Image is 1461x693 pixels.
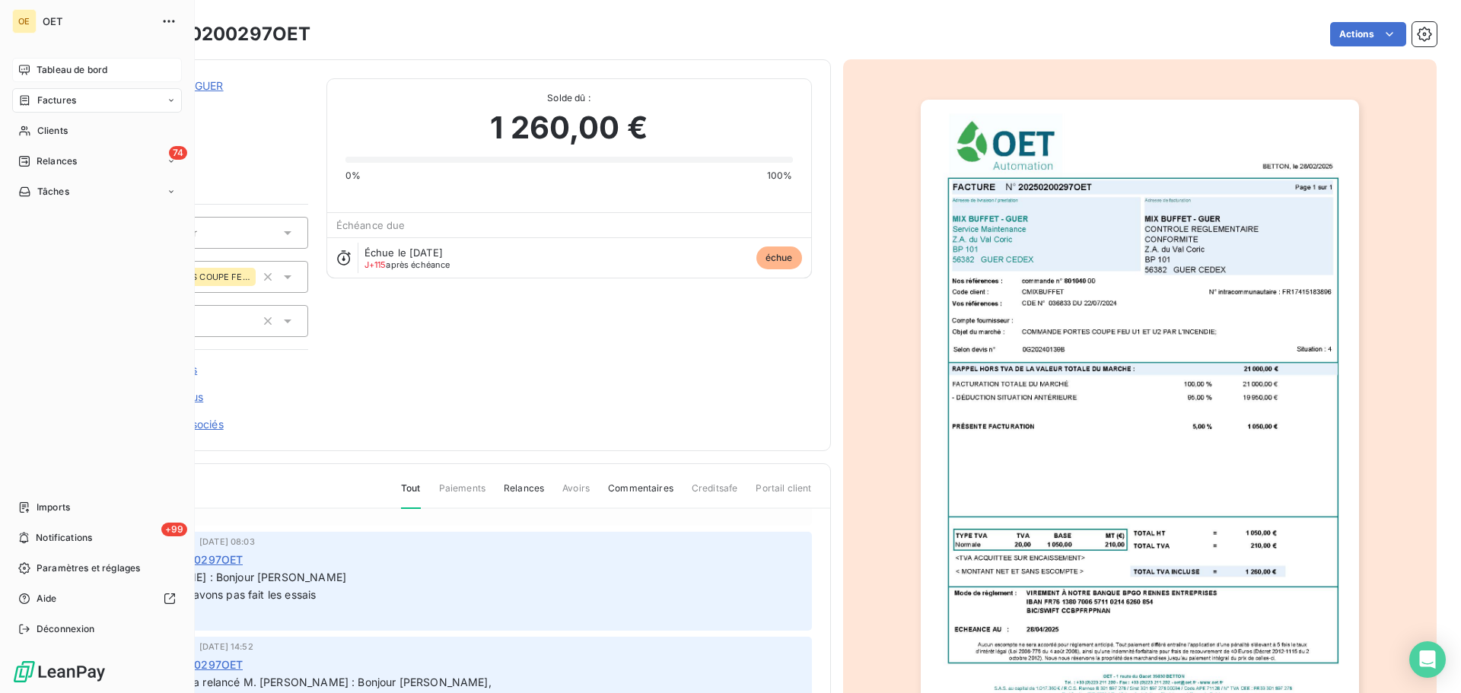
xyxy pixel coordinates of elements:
[1330,22,1406,46] button: Actions
[12,9,37,33] div: OE
[37,124,68,138] span: Clients
[199,537,255,546] span: [DATE] 08:03
[37,63,107,77] span: Tableau de bord
[12,58,182,82] a: Tableau de bord
[490,105,648,151] span: 1 260,00 €
[12,180,182,204] a: Tâches
[439,482,485,507] span: Paiements
[37,622,95,636] span: Déconnexion
[364,259,387,270] span: J+115
[12,495,182,520] a: Imports
[161,523,187,536] span: +99
[37,185,69,199] span: Tâches
[401,482,421,509] span: Tout
[37,94,76,107] span: Factures
[364,260,450,269] span: après échéance
[199,642,253,651] span: [DATE] 14:52
[37,561,140,575] span: Paramètres et réglages
[37,154,77,168] span: Relances
[101,588,316,601] span: parce que nous n'avons pas fait les essais
[101,571,346,583] span: M. [PERSON_NAME] : Bonjour [PERSON_NAME]
[364,246,443,259] span: Échue le [DATE]
[169,146,187,160] span: 74
[36,531,92,545] span: Notifications
[12,88,182,113] a: Factures
[119,97,308,109] span: CMIXBUFFET
[345,91,793,105] span: Solde dû :
[12,556,182,580] a: Paramètres et réglages
[37,592,57,606] span: Aide
[12,587,182,611] a: Aide
[608,482,673,507] span: Commentaires
[756,482,811,507] span: Portail client
[336,219,406,231] span: Échéance due
[562,482,590,507] span: Avoirs
[345,169,361,183] span: 0%
[692,482,738,507] span: Creditsafe
[142,21,310,48] h3: 20250200297OET
[101,676,492,688] span: [PERSON_NAME] a relancé M. [PERSON_NAME] : Bonjour [PERSON_NAME],
[767,169,793,183] span: 100%
[12,660,107,684] img: Logo LeanPay
[756,246,802,269] span: échue
[12,149,182,173] a: 74Relances
[12,119,182,143] a: Clients
[37,501,70,514] span: Imports
[43,15,152,27] span: OET
[1409,641,1446,678] div: Open Intercom Messenger
[504,482,544,507] span: Relances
